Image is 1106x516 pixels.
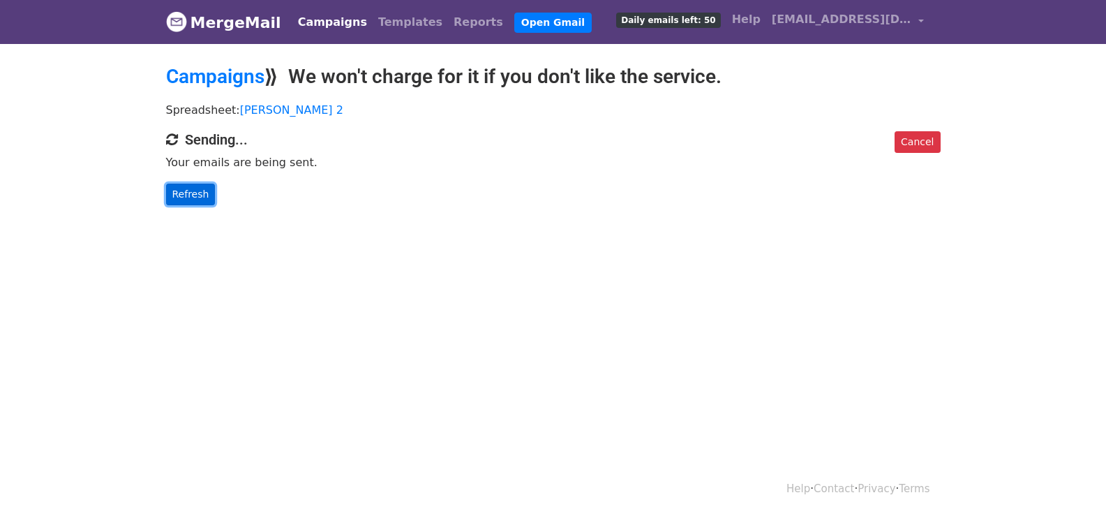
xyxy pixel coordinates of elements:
[895,131,940,153] a: Cancel
[166,8,281,37] a: MergeMail
[786,482,810,495] a: Help
[814,482,854,495] a: Contact
[166,184,216,205] a: Refresh
[373,8,448,36] a: Templates
[166,65,264,88] a: Campaigns
[726,6,766,34] a: Help
[611,6,726,34] a: Daily emails left: 50
[858,482,895,495] a: Privacy
[292,8,373,36] a: Campaigns
[240,103,343,117] a: [PERSON_NAME] 2
[166,103,941,117] p: Spreadsheet:
[766,6,929,38] a: [EMAIL_ADDRESS][DOMAIN_NAME]
[899,482,929,495] a: Terms
[166,11,187,32] img: MergeMail logo
[166,155,941,170] p: Your emails are being sent.
[1036,449,1106,516] iframe: Chat Widget
[166,131,941,148] h4: Sending...
[166,65,941,89] h2: ⟫ We won't charge for it if you don't like the service.
[616,13,720,28] span: Daily emails left: 50
[448,8,509,36] a: Reports
[514,13,592,33] a: Open Gmail
[772,11,911,28] span: [EMAIL_ADDRESS][DOMAIN_NAME]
